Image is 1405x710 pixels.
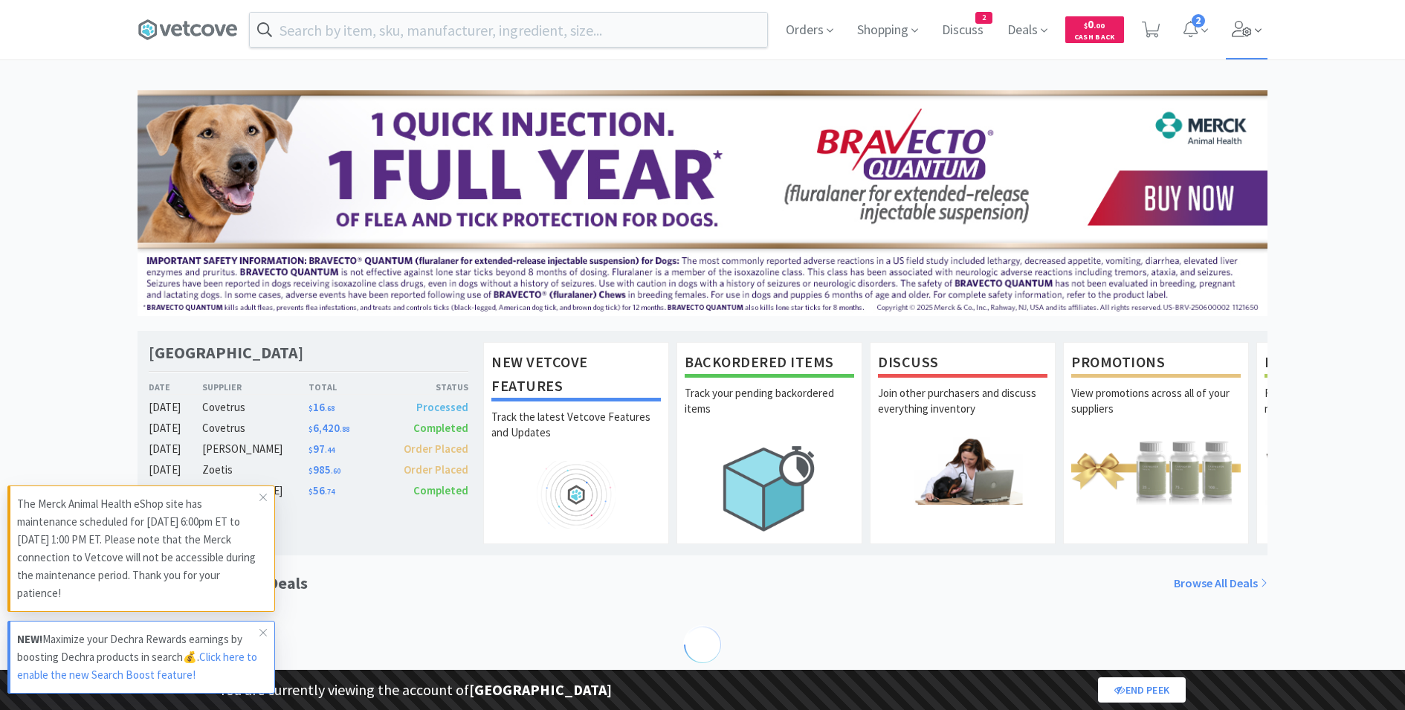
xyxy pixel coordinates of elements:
[388,380,468,394] div: Status
[1098,677,1186,703] a: End Peek
[219,678,612,702] p: You are currently viewing the account of
[309,466,313,476] span: $
[685,350,854,378] h1: Backordered Items
[976,13,992,23] span: 2
[17,495,259,602] p: The Merck Animal Health eShop site has maintenance scheduled for [DATE] 6:00pm ET to [DATE] 1:00 ...
[149,398,468,416] a: [DATE]Covetrus$16.68Processed
[309,380,389,394] div: Total
[202,419,309,437] div: Covetrus
[1094,21,1105,30] span: . 00
[149,482,202,500] div: [DATE]
[149,440,468,458] a: [DATE][PERSON_NAME]$97.44Order Placed
[149,461,202,479] div: [DATE]
[325,404,335,413] span: . 68
[685,385,854,437] p: Track your pending backordered items
[878,437,1047,505] img: hero_discuss.png
[469,680,612,699] strong: [GEOGRAPHIC_DATA]
[138,90,1267,316] img: 3ffb5edee65b4d9ab6d7b0afa510b01f.jpg
[491,409,661,461] p: Track the latest Vetcove Features and Updates
[149,380,202,394] div: Date
[202,440,309,458] div: [PERSON_NAME]
[149,419,202,437] div: [DATE]
[309,404,313,413] span: $
[149,419,468,437] a: [DATE]Covetrus$6,420.88Completed
[149,342,303,364] h1: [GEOGRAPHIC_DATA]
[491,461,661,529] img: hero_feature_roadmap.png
[483,342,669,544] a: New Vetcove FeaturesTrack the latest Vetcove Features and Updates
[1071,350,1241,378] h1: Promotions
[413,421,468,435] span: Completed
[309,483,335,497] span: 56
[309,442,335,456] span: 97
[1174,574,1267,593] a: Browse All Deals
[1063,342,1249,544] a: PromotionsView promotions across all of your suppliers
[149,398,202,416] div: [DATE]
[491,350,661,401] h1: New Vetcove Features
[1065,10,1124,50] a: $0.00Cash Back
[870,342,1056,544] a: DiscussJoin other purchasers and discuss everything inventory
[404,442,468,456] span: Order Placed
[1071,385,1241,437] p: View promotions across all of your suppliers
[309,425,313,434] span: $
[1071,437,1241,505] img: hero_promotions.png
[149,482,468,500] a: [DATE][PERSON_NAME]$56.74Completed
[878,350,1047,378] h1: Discuss
[340,425,349,434] span: . 88
[404,462,468,477] span: Order Placed
[878,385,1047,437] p: Join other purchasers and discuss everything inventory
[416,400,468,414] span: Processed
[202,380,309,394] div: Supplier
[1074,33,1115,43] span: Cash Back
[309,462,340,477] span: 985
[202,482,309,500] div: [PERSON_NAME]
[309,400,335,414] span: 16
[149,440,202,458] div: [DATE]
[325,445,335,455] span: . 44
[1084,17,1105,31] span: 0
[1084,21,1088,30] span: $
[1192,14,1205,28] span: 2
[149,461,468,479] a: [DATE]Zoetis$985.60Order Placed
[309,487,313,497] span: $
[202,461,309,479] div: Zoetis
[331,466,340,476] span: . 60
[936,24,989,37] a: Discuss2
[250,13,767,47] input: Search by item, sku, manufacturer, ingredient, size...
[17,630,259,684] p: Maximize your Dechra Rewards earnings by boosting Dechra products in search💰.
[17,632,42,646] strong: NEW!
[413,483,468,497] span: Completed
[202,398,309,416] div: Covetrus
[676,342,862,544] a: Backordered ItemsTrack your pending backordered items
[309,445,313,455] span: $
[685,437,854,539] img: hero_backorders.png
[309,421,349,435] span: 6,420
[325,487,335,497] span: . 74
